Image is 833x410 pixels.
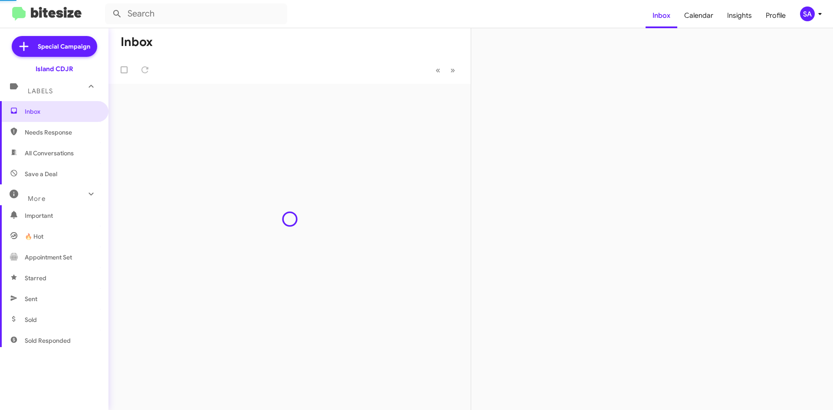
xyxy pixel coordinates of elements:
[720,3,759,28] a: Insights
[36,65,73,73] div: Island CDJR
[12,36,97,57] a: Special Campaign
[436,65,440,75] span: «
[25,274,46,282] span: Starred
[25,170,57,178] span: Save a Deal
[450,65,455,75] span: »
[25,232,43,241] span: 🔥 Hot
[430,61,446,79] button: Previous
[646,3,677,28] a: Inbox
[445,61,460,79] button: Next
[431,61,460,79] nav: Page navigation example
[28,87,53,95] span: Labels
[25,128,98,137] span: Needs Response
[800,7,815,21] div: SA
[759,3,793,28] a: Profile
[677,3,720,28] a: Calendar
[25,315,37,324] span: Sold
[28,195,46,203] span: More
[25,336,71,345] span: Sold Responded
[793,7,823,21] button: SA
[38,42,90,51] span: Special Campaign
[25,295,37,303] span: Sent
[25,253,72,262] span: Appointment Set
[25,149,74,157] span: All Conversations
[105,3,287,24] input: Search
[121,35,153,49] h1: Inbox
[25,107,98,116] span: Inbox
[25,211,98,220] span: Important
